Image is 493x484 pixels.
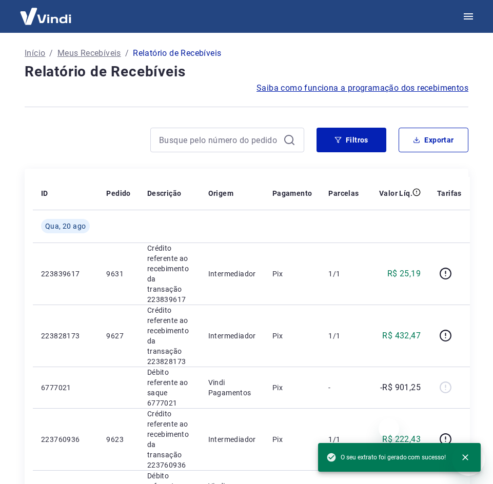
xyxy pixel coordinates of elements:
[41,331,90,341] p: 223828173
[257,82,468,94] a: Saiba como funciona a programação dos recebimentos
[208,269,256,279] p: Intermediador
[106,269,130,279] p: 9631
[328,382,359,393] p: -
[57,47,121,59] a: Meus Recebíveis
[106,188,130,198] p: Pedido
[106,434,130,445] p: 9623
[41,188,48,198] p: ID
[382,330,421,342] p: R$ 432,47
[208,188,233,198] p: Origem
[106,331,130,341] p: 9627
[147,188,182,198] p: Descrição
[133,47,221,59] p: Relatório de Recebíveis
[328,269,359,279] p: 1/1
[41,382,90,393] p: 6777021
[328,331,359,341] p: 1/1
[272,382,312,393] p: Pix
[380,381,421,394] p: -R$ 901,25
[25,62,468,82] h4: Relatório de Recebíveis
[382,433,421,446] p: R$ 222,43
[147,305,192,367] p: Crédito referente ao recebimento da transação 223828173
[317,128,386,152] button: Filtros
[399,128,468,152] button: Exportar
[159,132,279,148] input: Busque pelo número do pedido
[379,418,399,439] iframe: Fechar mensagem
[437,188,462,198] p: Tarifas
[45,221,86,231] span: Qua, 20 ago
[387,268,421,280] p: R$ 25,19
[41,269,90,279] p: 223839617
[147,243,192,305] p: Crédito referente ao recebimento da transação 223839617
[25,47,45,59] a: Início
[41,434,90,445] p: 223760936
[49,47,53,59] p: /
[12,1,79,32] img: Vindi
[326,452,446,462] span: O seu extrato foi gerado com sucesso!
[208,331,256,341] p: Intermediador
[272,434,312,445] p: Pix
[125,47,129,59] p: /
[272,331,312,341] p: Pix
[328,188,359,198] p: Parcelas
[452,443,485,476] iframe: Botão para abrir a janela de mensagens
[147,367,192,408] p: Débito referente ao saque 6777021
[272,269,312,279] p: Pix
[328,434,359,445] p: 1/1
[208,377,256,398] p: Vindi Pagamentos
[379,188,412,198] p: Valor Líq.
[208,434,256,445] p: Intermediador
[147,409,192,470] p: Crédito referente ao recebimento da transação 223760936
[272,188,312,198] p: Pagamento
